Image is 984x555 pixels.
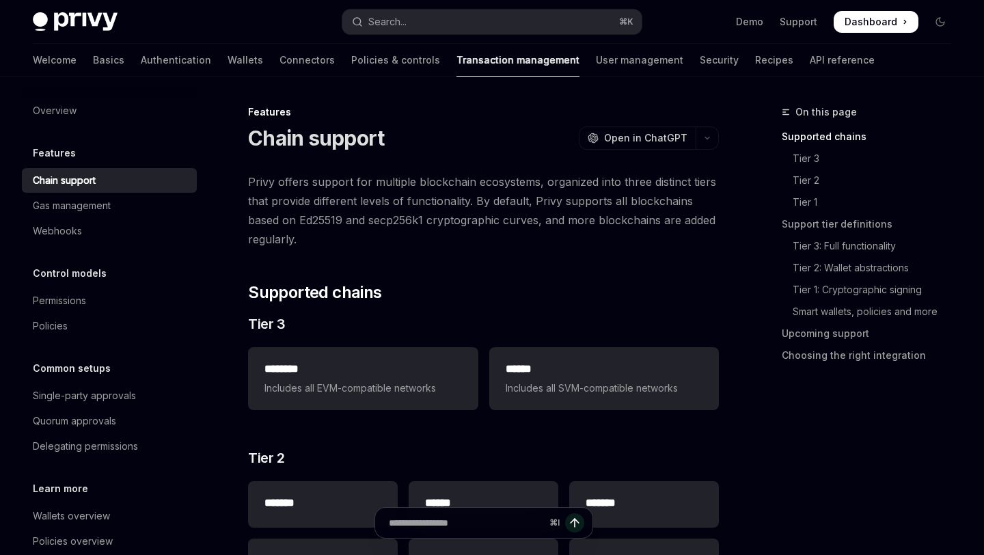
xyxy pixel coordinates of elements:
a: Supported chains [782,126,962,148]
a: Tier 1 [782,191,962,213]
span: Tier 3 [248,314,285,334]
span: Supported chains [248,282,381,303]
a: **** ***Includes all EVM-compatible networks [248,347,478,410]
a: Policies [22,314,197,338]
span: Dashboard [845,15,897,29]
a: Chain support [22,168,197,193]
div: Quorum approvals [33,413,116,429]
a: Recipes [755,44,793,77]
a: Tier 1: Cryptographic signing [782,279,962,301]
a: Quorum approvals [22,409,197,433]
div: Gas management [33,198,111,214]
a: Upcoming support [782,323,962,344]
span: Includes all EVM-compatible networks [264,380,461,396]
div: Search... [368,14,407,30]
a: **** *Includes all SVM-compatible networks [489,347,719,410]
a: Tier 3 [782,148,962,170]
a: Support [780,15,817,29]
div: Chain support [33,172,96,189]
a: Connectors [279,44,335,77]
div: Single-party approvals [33,388,136,404]
a: Webhooks [22,219,197,243]
a: Tier 2 [782,170,962,191]
a: Overview [22,98,197,123]
a: Demo [736,15,763,29]
div: Overview [33,103,77,119]
span: Privy offers support for multiple blockchain ecosystems, organized into three distinct tiers that... [248,172,719,249]
a: Wallets [228,44,263,77]
div: Policies overview [33,533,113,550]
div: Policies [33,318,68,334]
a: Smart wallets, policies and more [782,301,962,323]
a: User management [596,44,683,77]
input: Ask a question... [389,508,544,538]
button: Open in ChatGPT [579,126,696,150]
a: Welcome [33,44,77,77]
span: ⌘ K [619,16,633,27]
span: Open in ChatGPT [604,131,687,145]
a: Single-party approvals [22,383,197,408]
a: Authentication [141,44,211,77]
button: Toggle dark mode [929,11,951,33]
a: Gas management [22,193,197,218]
a: Basics [93,44,124,77]
div: Permissions [33,293,86,309]
div: Features [248,105,719,119]
h5: Features [33,145,76,161]
a: Delegating permissions [22,434,197,459]
a: Policies & controls [351,44,440,77]
span: Includes all SVM-compatible networks [506,380,702,396]
a: Permissions [22,288,197,313]
a: Tier 2: Wallet abstractions [782,257,962,279]
h5: Control models [33,265,107,282]
div: Webhooks [33,223,82,239]
a: Choosing the right integration [782,344,962,366]
a: API reference [810,44,875,77]
a: Support tier definitions [782,213,962,235]
a: Policies overview [22,529,197,554]
span: Tier 2 [248,448,284,468]
h5: Learn more [33,480,88,497]
button: Open search [342,10,641,34]
a: Security [700,44,739,77]
button: Send message [565,513,584,532]
img: dark logo [33,12,118,31]
a: Transaction management [456,44,579,77]
h1: Chain support [248,126,384,150]
span: On this page [795,104,857,120]
a: Wallets overview [22,504,197,528]
a: Tier 3: Full functionality [782,235,962,257]
h5: Common setups [33,360,111,377]
a: Dashboard [834,11,918,33]
div: Delegating permissions [33,438,138,455]
div: Wallets overview [33,508,110,524]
